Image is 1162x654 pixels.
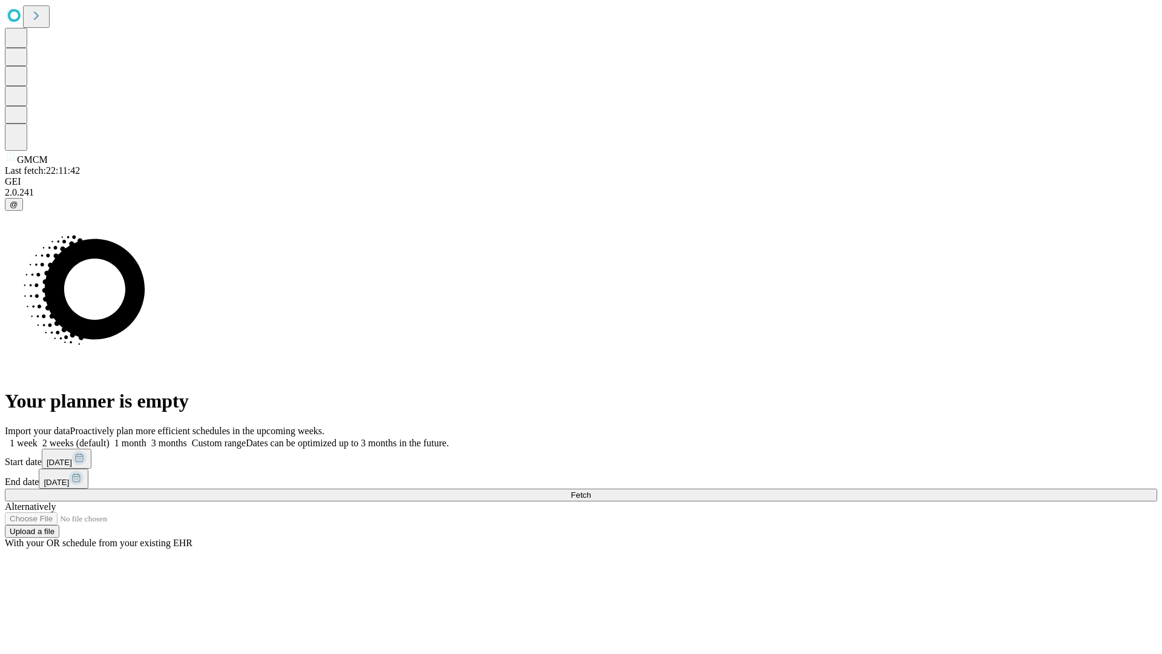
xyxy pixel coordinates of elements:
[10,200,18,209] span: @
[44,478,69,487] span: [DATE]
[42,449,91,469] button: [DATE]
[70,426,324,436] span: Proactively plan more efficient schedules in the upcoming weeks.
[192,438,246,448] span: Custom range
[5,187,1157,198] div: 2.0.241
[5,426,70,436] span: Import your data
[5,176,1157,187] div: GEI
[5,390,1157,412] h1: Your planner is empty
[5,449,1157,469] div: Start date
[5,165,80,176] span: Last fetch: 22:11:42
[42,438,110,448] span: 2 weeks (default)
[151,438,187,448] span: 3 months
[5,538,192,548] span: With your OR schedule from your existing EHR
[5,198,23,211] button: @
[47,458,72,467] span: [DATE]
[246,438,448,448] span: Dates can be optimized up to 3 months in the future.
[114,438,146,448] span: 1 month
[39,469,88,489] button: [DATE]
[5,489,1157,501] button: Fetch
[571,490,591,500] span: Fetch
[5,525,59,538] button: Upload a file
[5,469,1157,489] div: End date
[5,501,56,512] span: Alternatively
[17,154,48,165] span: GMCM
[10,438,38,448] span: 1 week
